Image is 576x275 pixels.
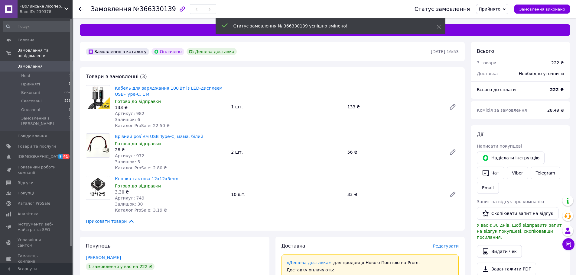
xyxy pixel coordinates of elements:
[115,141,161,146] span: Готово до відправки
[86,48,149,55] div: Замовлення з каталогу
[21,98,42,104] span: Скасовані
[115,123,170,128] span: Каталог ProSale: 22.50 ₴
[547,108,564,113] span: 28.49 ₴
[58,154,63,159] span: 9
[115,208,167,213] span: Каталог ProSale: 3.19 ₴
[229,148,345,156] div: 2 шт.
[18,237,56,248] span: Управління сайтом
[64,98,71,104] span: 226
[447,188,459,200] a: Редагувати
[86,243,111,249] span: Покупець
[69,73,71,78] span: 0
[507,167,528,179] a: Viber
[18,133,47,139] span: Повідомлення
[433,244,459,248] span: Редагувати
[18,180,33,186] span: Відгуки
[18,211,38,217] span: Аналітика
[69,107,71,113] span: 1
[287,260,331,265] a: «Дешева доставка»
[151,48,184,55] div: Оплачено
[115,104,226,110] div: 133 ₴
[115,111,144,116] span: Артикул: 982
[86,255,121,260] a: [PERSON_NAME]
[550,87,564,92] b: 222 ₴
[479,7,500,11] span: Прийнято
[64,90,71,95] span: 867
[115,196,144,200] span: Артикул: 749
[115,86,223,97] a: Кабель для заряджання 100 Вт із LED-дисплеєм USB–Type-C, 1 м
[281,243,305,249] span: Доставка
[115,202,143,206] span: Залишок: 30
[18,201,50,206] span: Каталог ProSale
[21,73,30,78] span: Нові
[21,90,40,95] span: Виконані
[233,23,421,29] div: Статус замовлення № 366330139 успішно змінено!
[477,87,516,92] span: Всього до сплати
[531,167,560,179] a: Telegram
[79,6,83,12] div: Повернутися назад
[86,74,147,79] span: Товари в замовленні (3)
[477,223,562,240] span: У вас є 30 днів, щоб відправити запит на відгук покупцеві, скопіювавши посилання.
[18,222,56,232] span: Інструменти веб-майстра та SEO
[115,165,167,170] span: Каталог ProSale: 2.80 ₴
[115,159,140,164] span: Залишок: 5
[86,263,155,270] div: 1 замовлення у вас на 222 ₴
[477,144,522,149] span: Написати покупцеві
[133,5,176,13] span: №366330139
[287,267,454,273] div: Доставку оплачують:
[18,165,56,175] span: Показники роботи компанії
[431,49,459,54] time: [DATE] 16:53
[345,148,444,156] div: 56 ₴
[115,99,161,104] span: Готово до відправки
[18,144,56,149] span: Товари та послуги
[63,154,70,159] span: 41
[86,134,110,157] img: Врізний роз`єм USB Type-C, мама, білий
[115,134,203,139] a: Врізний роз`єм USB Type-C, мама, білий
[3,21,71,32] input: Пошук
[515,67,568,80] div: Необхідно уточнити
[477,152,545,164] button: Надіслати інструкцію
[21,107,40,113] span: Оплачені
[477,48,494,54] span: Всього
[18,253,56,264] span: Гаманець компанії
[229,190,345,199] div: 10 шт.
[477,71,498,76] span: Доставка
[415,6,470,12] div: Статус замовлення
[477,182,499,194] button: Email
[187,48,237,55] div: Дешева доставка
[21,116,69,126] span: Замовлення з [PERSON_NAME]
[18,64,43,69] span: Замовлення
[447,146,459,158] a: Редагувати
[477,245,522,258] button: Видати чек
[18,48,73,59] span: Замовлення та повідомлення
[519,7,565,11] span: Замовлення виконано
[115,184,161,188] span: Готово до відправки
[115,189,226,195] div: 3.30 ₴
[562,238,574,250] button: Чат з покупцем
[287,260,454,266] div: для продавця Новою Поштою на Prom.
[86,176,109,200] img: Кнопка тактова 12х12x5mm
[477,132,483,137] span: Дії
[86,218,135,225] span: Приховати товари
[229,103,345,111] div: 1 шт.
[447,101,459,113] a: Редагувати
[115,153,144,158] span: Артикул: 972
[115,176,178,181] a: Кнопка тактова 12х12x5mm
[18,190,34,196] span: Покупці
[115,147,226,153] div: 28 ₴
[69,116,71,126] span: 0
[477,108,527,113] span: Комісія за замовлення
[20,4,65,9] span: «Волинське лісопереробне підприємство»
[86,85,110,109] img: Кабель для заряджання 100 Вт із LED-дисплеєм USB–Type-C, 1 м
[91,5,131,13] span: Замовлення
[477,60,496,65] span: 3 товари
[21,82,40,87] span: Прийняті
[69,82,71,87] span: 1
[514,5,570,14] button: Замовлення виконано
[18,154,62,159] span: [DEMOGRAPHIC_DATA]
[345,103,444,111] div: 133 ₴
[551,60,564,66] div: 222 ₴
[477,199,544,204] span: Запит на відгук про компанію
[115,117,140,122] span: Залишок: 6
[18,37,34,43] span: Головна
